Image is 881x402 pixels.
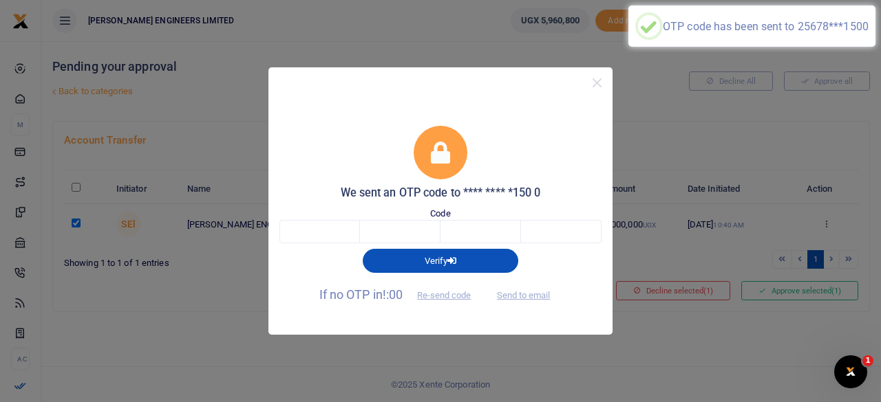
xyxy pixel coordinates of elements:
[430,207,450,221] label: Code
[383,287,403,302] span: !:00
[862,355,873,366] span: 1
[363,249,518,272] button: Verify
[663,20,869,33] div: OTP code has been sent to 25678***1500
[587,73,607,93] button: Close
[319,287,483,302] span: If no OTP in
[834,355,867,388] iframe: Intercom live chat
